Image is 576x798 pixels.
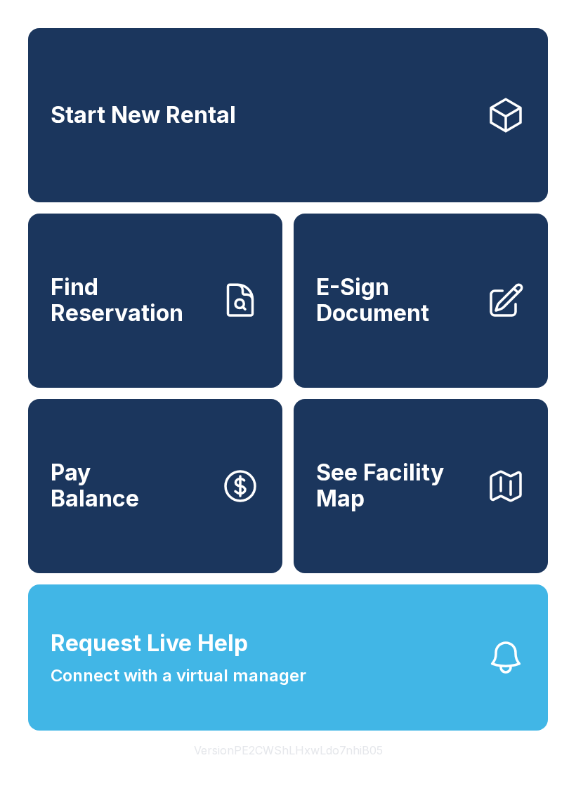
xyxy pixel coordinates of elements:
span: E-Sign Document [316,275,475,326]
button: See Facility Map [294,399,548,573]
a: Start New Rental [28,28,548,202]
button: Request Live HelpConnect with a virtual manager [28,584,548,731]
span: Pay Balance [51,460,139,511]
a: E-Sign Document [294,214,548,388]
span: Connect with a virtual manager [51,663,306,688]
span: See Facility Map [316,460,475,511]
span: Find Reservation [51,275,209,326]
a: PayBalance [28,399,282,573]
a: Find Reservation [28,214,282,388]
button: VersionPE2CWShLHxwLdo7nhiB05 [183,731,394,770]
span: Request Live Help [51,627,248,660]
span: Start New Rental [51,103,236,129]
